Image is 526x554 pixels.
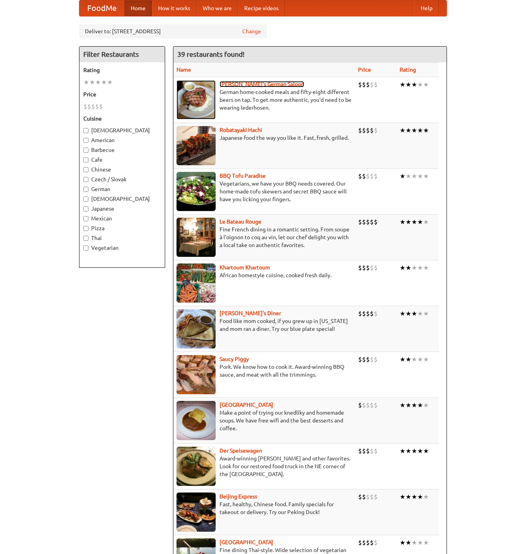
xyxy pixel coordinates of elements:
a: Der Speisewagen [220,448,262,454]
input: Japanese [83,206,88,211]
li: ★ [417,447,423,455]
li: ★ [400,447,405,455]
li: ★ [411,355,417,364]
li: $ [366,309,370,318]
h5: Price [83,90,161,98]
li: ★ [405,447,411,455]
li: ★ [405,493,411,501]
li: ★ [400,355,405,364]
a: [GEOGRAPHIC_DATA] [220,402,273,408]
li: $ [374,447,378,455]
li: $ [374,538,378,547]
li: $ [362,80,366,89]
input: Czech / Slovak [83,177,88,182]
li: ★ [400,126,405,135]
input: [DEMOGRAPHIC_DATA] [83,197,88,202]
a: Help [414,0,439,16]
li: $ [374,309,378,318]
li: $ [374,355,378,364]
input: Cafe [83,157,88,162]
li: ★ [411,126,417,135]
a: Change [242,27,261,35]
li: ★ [101,78,107,87]
a: Khartoum Khartoum [220,264,270,271]
li: $ [358,401,362,410]
li: ★ [417,538,423,547]
li: $ [370,493,374,501]
li: $ [362,355,366,364]
p: African homestyle cuisine, cooked fresh daily. [177,271,352,279]
li: $ [366,447,370,455]
a: Home [124,0,152,16]
li: $ [358,80,362,89]
p: Fast, healthy, Chinese food. Family specials for takeout or delivery. Try our Peking Duck! [177,500,352,516]
li: $ [366,493,370,501]
label: Czech / Slovak [83,175,161,183]
p: Make a point of trying our knedlíky and homemade soups. We have free wifi and the best desserts a... [177,409,352,432]
li: $ [374,263,378,272]
li: ★ [89,78,95,87]
li: ★ [411,401,417,410]
a: Saucy Piggy [220,356,249,362]
li: ★ [107,78,113,87]
li: ★ [405,218,411,226]
li: ★ [417,263,423,272]
li: ★ [405,263,411,272]
li: ★ [400,218,405,226]
img: czechpoint.jpg [177,401,216,440]
li: ★ [400,493,405,501]
li: ★ [411,172,417,180]
li: $ [370,355,374,364]
li: $ [366,263,370,272]
a: BBQ Tofu Paradise [220,173,266,179]
li: ★ [417,355,423,364]
li: ★ [405,126,411,135]
li: ★ [400,538,405,547]
li: ★ [83,78,89,87]
p: Award-winning [PERSON_NAME] and other favorites. Look for our restored food truck in the NE corne... [177,455,352,478]
li: ★ [411,309,417,318]
img: bateaurouge.jpg [177,218,216,257]
li: $ [358,355,362,364]
li: $ [374,80,378,89]
h5: Rating [83,66,161,74]
li: $ [366,172,370,180]
li: $ [374,126,378,135]
label: Pizza [83,224,161,232]
input: Barbecue [83,148,88,153]
a: Recipe videos [238,0,285,16]
a: Le Bateau Rouge [220,218,261,225]
li: $ [366,538,370,547]
li: ★ [417,309,423,318]
li: $ [370,538,374,547]
li: $ [358,263,362,272]
a: Name [177,67,191,73]
b: [GEOGRAPHIC_DATA] [220,539,273,545]
li: ★ [423,538,429,547]
a: Beijing Express [220,493,257,500]
img: speisewagen.jpg [177,447,216,486]
li: $ [362,126,366,135]
b: [PERSON_NAME]'s Diner [220,310,281,316]
a: Who we are [196,0,238,16]
li: ★ [411,80,417,89]
li: $ [362,172,366,180]
li: ★ [400,401,405,410]
li: $ [370,218,374,226]
li: ★ [405,401,411,410]
li: ★ [423,80,429,89]
li: ★ [423,218,429,226]
li: ★ [423,126,429,135]
li: $ [99,102,103,111]
li: $ [374,172,378,180]
input: Chinese [83,167,88,172]
li: $ [370,263,374,272]
li: $ [366,401,370,410]
li: ★ [405,172,411,180]
li: ★ [411,218,417,226]
li: $ [374,401,378,410]
input: Thai [83,236,88,241]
